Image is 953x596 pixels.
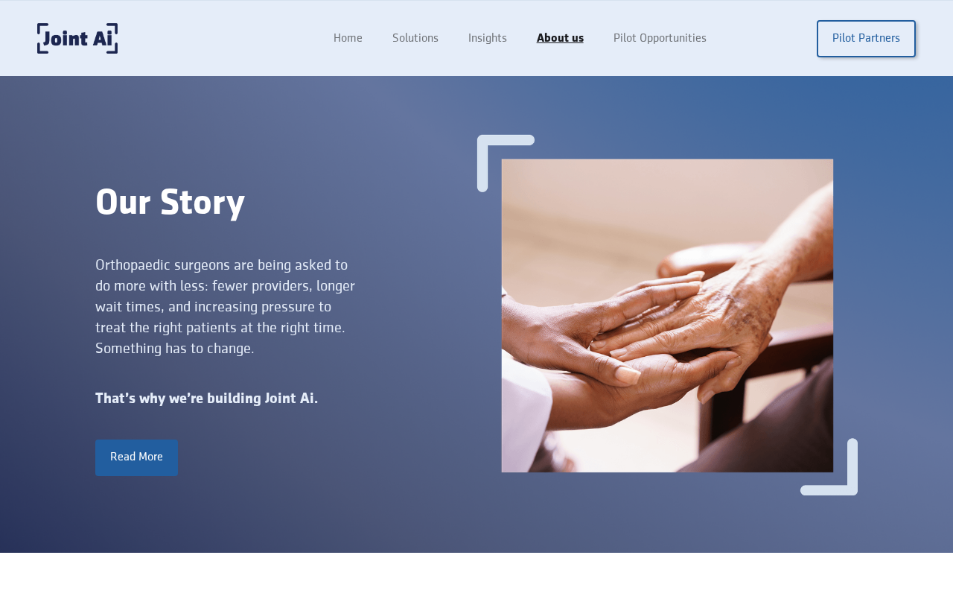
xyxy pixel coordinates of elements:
a: Home [319,25,377,53]
a: Insights [453,25,522,53]
div: Orthopaedic surgeons are being asked to do more with less: fewer providers, longer wait times, an... [95,255,362,359]
a: Pilot Opportunities [599,25,721,53]
a: Read More [95,440,178,475]
a: Pilot Partners [817,20,916,57]
div: Our Story [95,183,476,225]
a: About us [522,25,599,53]
a: home [37,23,118,54]
a: Solutions [377,25,453,53]
div: That’s why we’re building Joint Ai. [95,389,476,410]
